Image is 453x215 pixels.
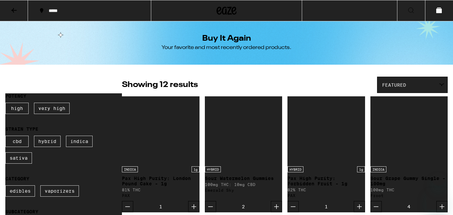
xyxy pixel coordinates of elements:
[370,188,448,192] p: 100mg THC
[437,9,441,13] span: 10
[205,201,216,212] button: Decrement
[287,166,303,172] p: HYBRID
[432,172,445,186] iframe: Close message
[407,204,410,209] div: 4
[370,176,448,186] p: Sour Grape Gummy Single - 100mg
[370,193,448,198] div: Froot
[159,204,162,209] div: 1
[370,96,448,201] a: Open page for Sour Grape Gummy Single - 100mg from Froot
[205,96,282,201] a: Open page for Sour Watermelon Gummies from Emerald Sky
[122,96,200,201] a: Open page for Pax High Purity: London Pound Cake - 1g from PAX
[205,166,221,172] p: HYBRID
[5,185,35,197] label: Edibles
[287,176,365,186] p: Pax High Purity: Forbidden Fruit - 1g
[122,193,200,198] div: PAX
[426,188,448,210] iframe: Button to launch messaging window
[242,204,245,209] div: 2
[325,204,328,209] div: 1
[354,201,365,212] button: Increment
[188,201,200,212] button: Increment
[34,136,61,147] label: Hybrid
[205,188,282,192] div: Emerald Sky
[66,136,93,147] label: Indica
[205,176,282,181] p: Sour Watermelon Gummies
[5,209,38,214] legend: Subcategory
[34,103,70,114] label: Very High
[5,93,26,99] legend: Potency
[5,103,29,114] label: High
[192,166,200,172] p: 1g
[202,35,251,43] h1: Buy It Again
[5,136,29,147] label: CBD
[205,182,282,187] p: 100mg THC: 10mg CBD
[162,44,291,51] div: Your favorite and most recently ordered products.
[382,82,406,88] span: Featured
[40,185,79,197] label: Vaporizers
[122,79,198,91] p: Showing 12 results
[287,201,299,212] button: Decrement
[425,0,453,21] button: 10
[357,166,365,172] p: 1g
[271,201,282,212] button: Increment
[370,201,382,212] button: Decrement
[5,126,38,132] legend: Strain Type
[287,193,365,198] div: PAX
[122,176,200,186] p: Pax High Purity: London Pound Cake - 1g
[122,166,138,172] p: INDICA
[370,166,386,172] p: INDICA
[122,188,200,192] p: 81% THC
[122,201,133,212] button: Decrement
[287,188,365,192] p: 82% THC
[287,96,365,201] a: Open page for Pax High Purity: Forbidden Fruit - 1g from PAX
[5,176,29,181] legend: Category
[5,152,32,164] label: Sativa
